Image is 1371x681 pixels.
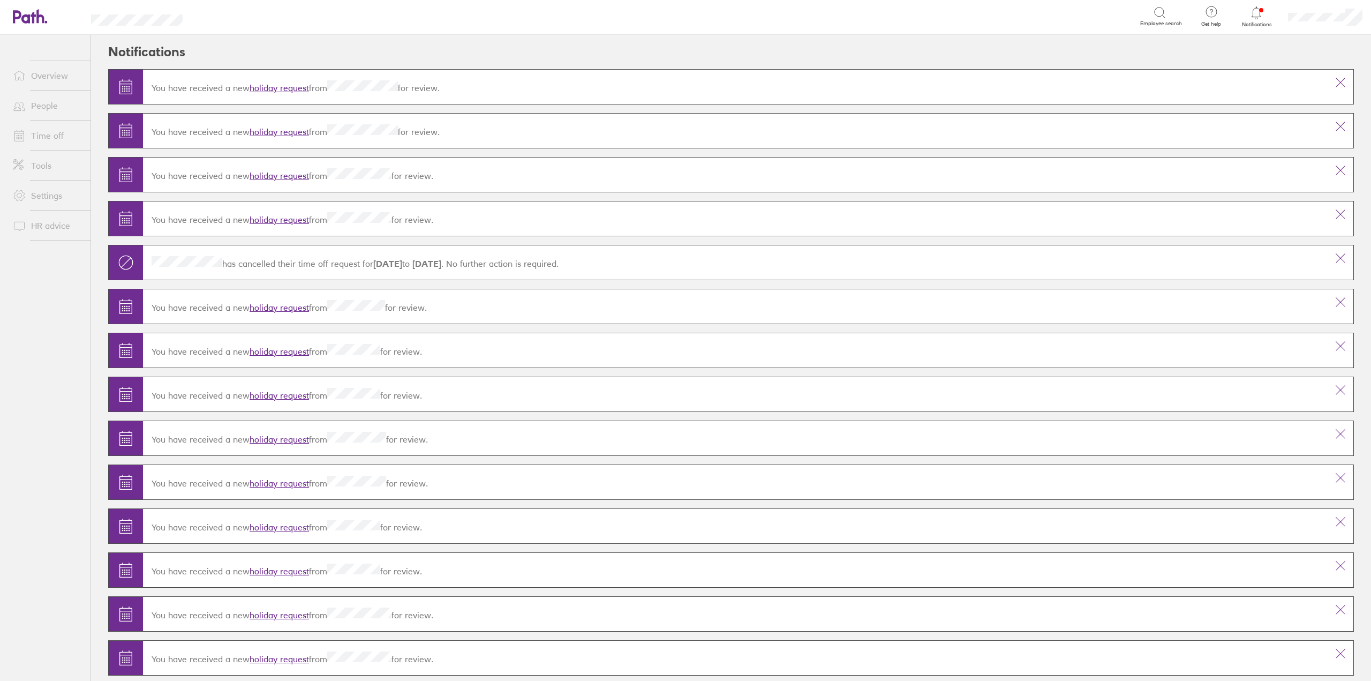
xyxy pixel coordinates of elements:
p: You have received a new from for review. [152,608,1319,620]
p: You have received a new from for review. [152,476,1319,489]
a: holiday request [250,478,309,489]
a: holiday request [250,610,309,620]
a: Overview [4,65,91,86]
a: holiday request [250,522,309,533]
p: You have received a new from for review. [152,652,1319,664]
p: You have received a new from for review. [152,124,1319,137]
a: holiday request [250,434,309,445]
strong: [DATE] [373,258,402,269]
a: People [4,95,91,116]
p: has cancelled their time off request for . No further action is required. [152,256,1319,269]
a: holiday request [250,214,309,225]
p: You have received a new from for review. [152,520,1319,533]
p: You have received a new from for review. [152,300,1319,313]
h2: Notifications [108,35,185,69]
a: Notifications [1239,5,1274,28]
a: holiday request [250,302,309,313]
p: You have received a new from for review. [152,212,1319,225]
a: holiday request [250,83,309,93]
a: holiday request [250,346,309,357]
span: to [373,258,441,269]
span: Notifications [1239,21,1274,28]
p: You have received a new from for review. [152,388,1319,401]
a: Settings [4,185,91,206]
a: holiday request [250,654,309,664]
a: HR advice [4,215,91,236]
span: Employee search [1140,20,1182,27]
p: You have received a new from for review. [152,344,1319,357]
a: Time off [4,125,91,146]
p: You have received a new from for review. [152,564,1319,577]
div: Search [212,11,239,21]
p: You have received a new from for review. [152,168,1319,181]
a: Tools [4,155,91,176]
span: Get help [1194,21,1229,27]
a: holiday request [250,390,309,401]
a: holiday request [250,566,309,577]
p: You have received a new from for review. [152,432,1319,445]
p: You have received a new from for review. [152,80,1319,93]
a: holiday request [250,170,309,181]
strong: [DATE] [410,258,441,269]
a: holiday request [250,126,309,137]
